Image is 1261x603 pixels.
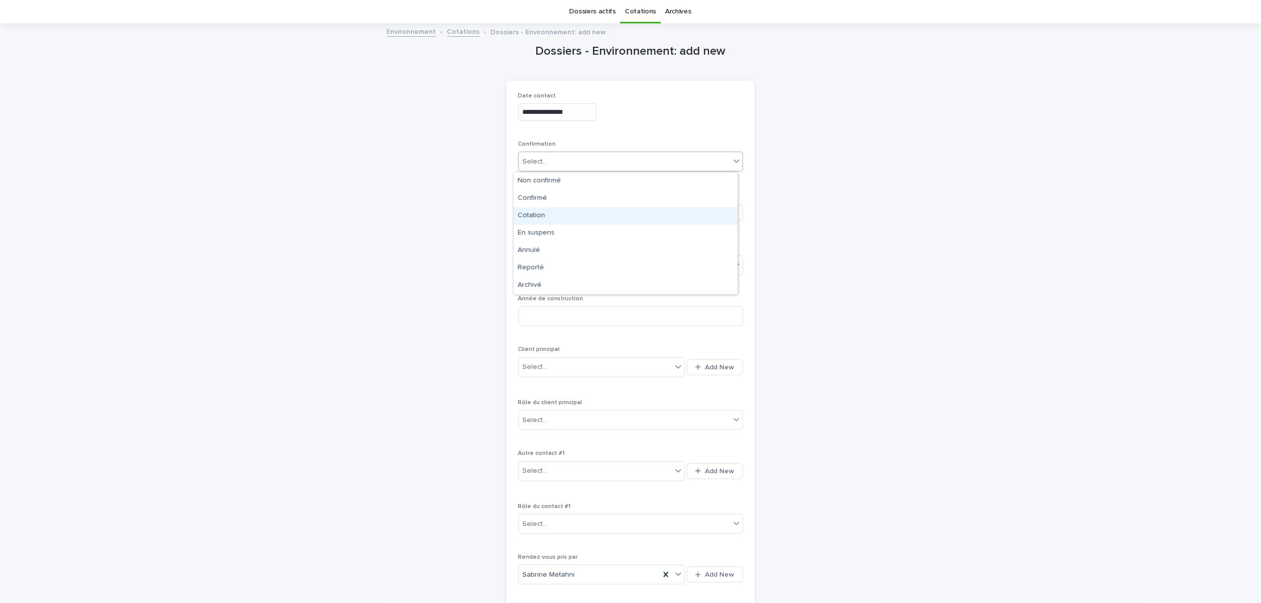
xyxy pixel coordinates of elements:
span: Rôle du contact #1 [518,504,571,510]
div: Annulé [514,242,738,259]
span: Rendez-vous pris par [518,554,578,560]
a: Environnement [387,25,436,37]
span: Add New [705,364,735,371]
div: Select... [523,519,548,529]
div: Cotation [514,207,738,225]
div: En suspens [514,225,738,242]
div: Non confirmé [514,172,738,190]
div: Reporté [514,259,738,277]
button: Add New [687,567,743,583]
div: Select... [523,415,548,426]
p: Dossiers - Environnement: add new [491,26,606,37]
button: Add New [687,359,743,375]
span: Add New [705,468,735,475]
div: Select... [523,466,548,476]
span: Rôle du client principal [518,400,582,406]
div: Confirmé [514,190,738,207]
div: Select... [523,362,548,372]
span: Date contact [518,93,556,99]
h1: Dossiers - Environnement: add new [506,44,755,59]
span: Client principal [518,346,560,352]
div: Select... [523,157,548,167]
span: Sabrine Metahni [523,570,575,580]
div: Archivé [514,277,738,294]
span: Add New [705,571,735,578]
button: Add New [687,463,743,479]
span: Autre contact #1 [518,450,565,456]
a: Cotations [447,25,480,37]
span: Confirmation [518,141,556,147]
span: Année de construction [518,296,583,302]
